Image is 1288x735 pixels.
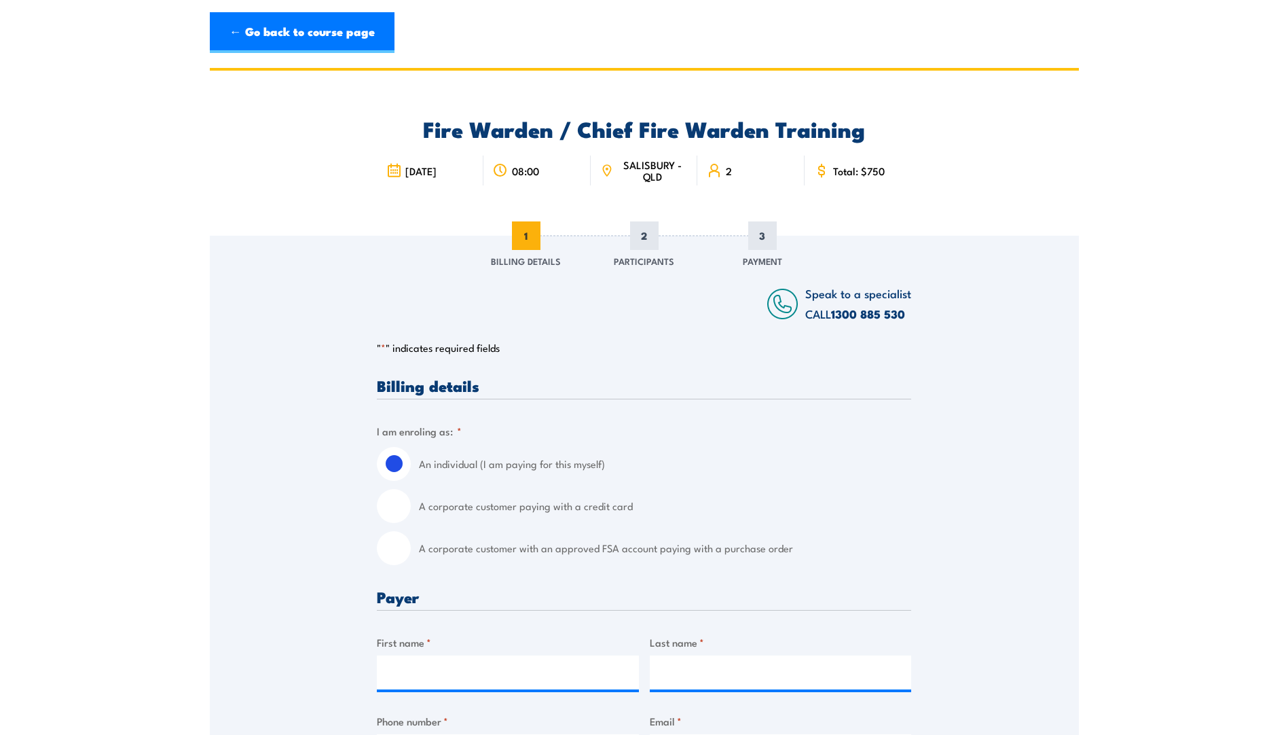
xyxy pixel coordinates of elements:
span: Participants [614,254,674,268]
span: Total: $750 [833,165,885,177]
span: Payment [743,254,782,268]
label: A corporate customer paying with a credit card [419,489,911,523]
span: [DATE] [405,165,437,177]
p: " " indicates required fields [377,341,911,355]
legend: I am enroling as: [377,423,462,439]
label: A corporate customer with an approved FSA account paying with a purchase order [419,531,911,565]
span: 1 [512,221,540,250]
h3: Billing details [377,378,911,393]
h3: Payer [377,589,911,605]
a: ← Go back to course page [210,12,394,53]
label: An individual (I am paying for this myself) [419,447,911,481]
span: Speak to a specialist CALL [805,285,911,322]
span: 2 [726,165,732,177]
label: First name [377,634,639,650]
a: 1300 885 530 [831,305,905,323]
label: Phone number [377,713,639,729]
span: 3 [748,221,777,250]
label: Email [650,713,912,729]
h2: Fire Warden / Chief Fire Warden Training [377,119,911,138]
span: 2 [630,221,659,250]
span: 08:00 [512,165,539,177]
span: Billing Details [491,254,561,268]
label: Last name [650,634,912,650]
span: SALISBURY - QLD [617,159,688,182]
